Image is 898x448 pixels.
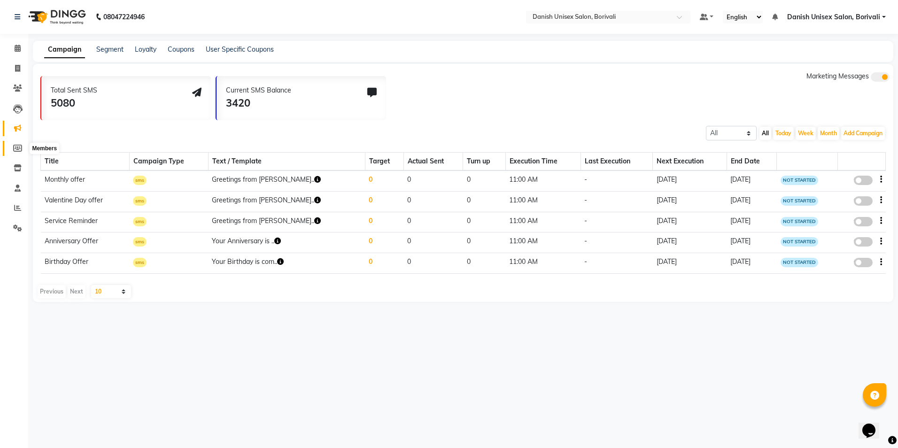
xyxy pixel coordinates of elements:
td: 11:00 AM [505,232,581,253]
th: Target [365,153,403,171]
td: Your Anniversary is .. [208,232,365,253]
th: Last Execution [581,153,653,171]
td: Anniversary Offer [41,232,130,253]
td: 0 [365,253,403,274]
td: 0 [403,212,463,232]
td: 0 [365,170,403,191]
th: Turn up [463,153,505,171]
td: 0 [403,232,463,253]
a: Coupons [168,45,194,54]
label: false [854,217,873,226]
td: 0 [403,170,463,191]
td: Monthly offer [41,170,130,191]
td: Service Reminder [41,212,130,232]
td: [DATE] [653,232,727,253]
a: Campaign [44,41,85,58]
td: Greetings from [PERSON_NAME].. [208,191,365,212]
td: 0 [463,232,505,253]
div: Current SMS Balance [226,85,291,95]
img: logo [24,4,88,30]
span: NOT STARTED [781,196,818,206]
span: sms [133,217,147,226]
td: 0 [463,212,505,232]
td: - [581,170,653,191]
label: false [854,237,873,247]
td: Your Birthday is com.. [208,253,365,274]
label: false [854,196,873,206]
td: - [581,253,653,274]
td: 11:00 AM [505,170,581,191]
span: Marketing Messages [806,72,869,80]
td: - [581,191,653,212]
button: Week [796,127,816,140]
td: [DATE] [653,191,727,212]
button: Today [773,127,794,140]
td: 11:00 AM [505,253,581,274]
td: [DATE] [727,170,776,191]
td: [DATE] [653,253,727,274]
th: Next Execution [653,153,727,171]
td: [DATE] [653,170,727,191]
iframe: chat widget [859,410,889,439]
span: Danish Unisex Salon, Borivali [787,12,880,22]
div: Total Sent SMS [51,85,97,95]
td: 11:00 AM [505,191,581,212]
span: sms [133,176,147,185]
div: 3420 [226,95,291,111]
a: Segment [96,45,124,54]
label: false [854,258,873,267]
span: NOT STARTED [781,217,818,226]
td: 0 [403,191,463,212]
button: Month [818,127,839,140]
td: [DATE] [653,212,727,232]
td: 0 [463,253,505,274]
td: 0 [463,170,505,191]
span: NOT STARTED [781,176,818,185]
span: sms [133,196,147,206]
td: [DATE] [727,232,776,253]
td: [DATE] [727,253,776,274]
span: NOT STARTED [781,237,818,247]
td: [DATE] [727,191,776,212]
td: [DATE] [727,212,776,232]
span: sms [133,237,147,247]
td: 0 [463,191,505,212]
td: Valentine Day offer [41,191,130,212]
td: Greetings from [PERSON_NAME].. [208,170,365,191]
td: Birthday Offer [41,253,130,274]
th: Actual Sent [403,153,463,171]
td: 0 [403,253,463,274]
span: NOT STARTED [781,258,818,267]
th: Execution Time [505,153,581,171]
td: 0 [365,212,403,232]
th: Text / Template [208,153,365,171]
button: Add Campaign [841,127,885,140]
th: Title [41,153,130,171]
td: 0 [365,232,403,253]
div: Members [30,143,59,154]
button: All [759,127,771,140]
th: Campaign Type [129,153,208,171]
div: 5080 [51,95,97,111]
label: false [854,176,873,185]
b: 08047224946 [103,4,145,30]
a: Loyalty [135,45,156,54]
td: Greetings from [PERSON_NAME].. [208,212,365,232]
td: - [581,212,653,232]
td: - [581,232,653,253]
th: End Date [727,153,776,171]
td: 11:00 AM [505,212,581,232]
span: sms [133,258,147,267]
td: 0 [365,191,403,212]
a: User Specific Coupons [206,45,274,54]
